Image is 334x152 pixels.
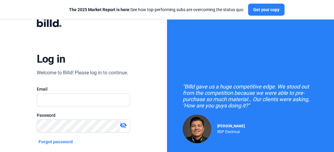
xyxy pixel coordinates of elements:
[183,115,211,143] img: Raul Pacheco
[37,69,128,76] div: Welcome to Billd! Please log in to continue.
[37,52,65,66] div: Log in
[37,112,130,118] div: Password
[248,4,285,16] button: Get your copy
[120,122,127,129] mat-icon: visibility_off
[37,86,130,92] div: Email
[37,138,75,145] button: Forgot password
[217,124,245,128] span: [PERSON_NAME]
[69,7,131,12] span: The 2025 Market Report is here:
[183,83,318,109] div: "Billd gave us a huge competitive edge. We stood out from the competition because we were able to...
[217,128,245,134] div: RDP Electrical
[69,7,244,13] div: See how top-performing subs are overcoming the status quo.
